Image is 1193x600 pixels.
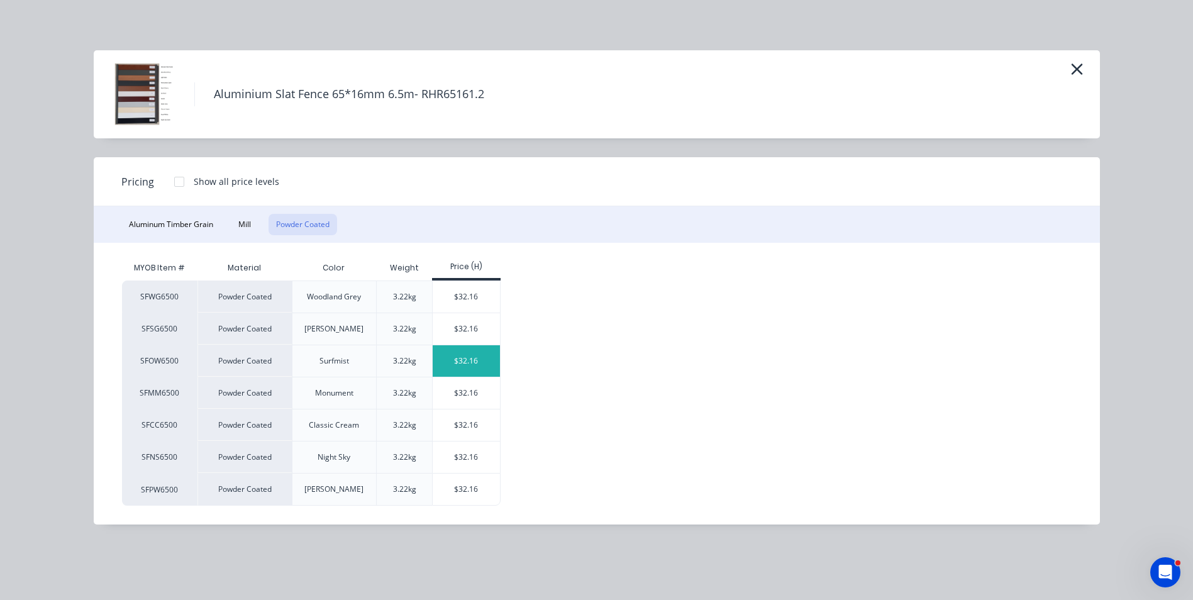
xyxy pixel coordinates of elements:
[122,409,197,441] div: SFCC6500
[307,291,361,303] div: Woodland Grey
[1150,557,1180,587] iframe: Intercom live chat
[197,441,292,473] div: Powder Coated
[197,473,292,506] div: Powder Coated
[393,484,416,495] div: 3.22kg
[197,255,292,281] div: Material
[121,174,154,189] span: Pricing
[122,313,197,345] div: SFSG6500
[197,377,292,409] div: Powder Coated
[393,387,416,399] div: 3.22kg
[197,281,292,313] div: Powder Coated
[194,82,503,106] h4: Aluminium Slat Fence 65*16mm 6.5m- RHR65161.2
[433,377,500,409] div: $32.16
[393,419,416,431] div: 3.22kg
[313,252,355,284] div: Color
[122,281,197,313] div: SFWG6500
[194,175,279,188] div: Show all price levels
[122,473,197,506] div: SFPW6500
[380,252,429,284] div: Weight
[304,323,363,335] div: [PERSON_NAME]
[122,441,197,473] div: SFNS6500
[197,345,292,377] div: Powder Coated
[433,409,500,441] div: $32.16
[197,313,292,345] div: Powder Coated
[315,387,353,399] div: Monument
[433,313,500,345] div: $32.16
[269,214,337,235] button: Powder Coated
[309,419,359,431] div: Classic Cream
[433,474,500,505] div: $32.16
[433,442,500,473] div: $32.16
[231,214,258,235] button: Mill
[432,261,501,272] div: Price (H)
[393,323,416,335] div: 3.22kg
[122,377,197,409] div: SFMM6500
[319,355,349,367] div: Surfmist
[122,255,197,281] div: MYOB Item #
[433,345,500,377] div: $32.16
[433,281,500,313] div: $32.16
[393,452,416,463] div: 3.22kg
[122,345,197,377] div: SFOW6500
[318,452,350,463] div: Night Sky
[113,63,175,126] img: Aluminium Slat Fence 65*16mm 6.5m- RHR65161.2
[121,214,221,235] button: Aluminum Timber Grain
[197,409,292,441] div: Powder Coated
[393,355,416,367] div: 3.22kg
[304,484,363,495] div: [PERSON_NAME]
[393,291,416,303] div: 3.22kg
